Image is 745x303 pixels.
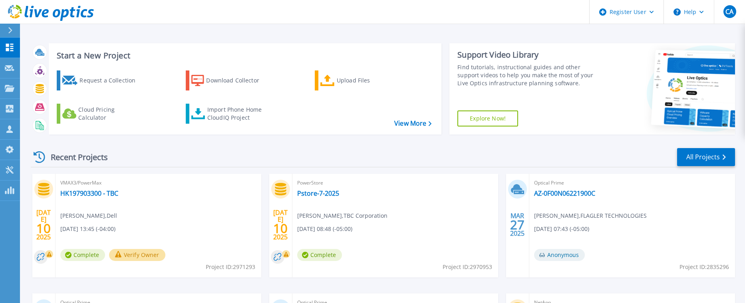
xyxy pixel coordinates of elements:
[186,70,275,90] a: Download Collector
[60,211,117,220] span: [PERSON_NAME] , Dell
[60,225,115,233] span: [DATE] 13:45 (-04:00)
[207,106,270,122] div: Import Phone Home CloudIQ Project
[534,189,595,197] a: AZ-0F00N06221900C
[297,179,493,187] span: PowerStore
[534,211,647,220] span: [PERSON_NAME] , FLAGLER TECHNOLOGIES
[677,148,735,166] a: All Projects
[60,179,256,187] span: VMAX3/PowerMax
[109,249,165,261] button: Verify Owner
[273,210,288,239] div: [DATE] 2025
[57,51,431,60] h3: Start a New Project
[315,70,404,90] a: Upload Files
[60,249,105,261] span: Complete
[394,120,431,127] a: View More
[457,50,603,60] div: Support Video Library
[206,72,270,88] div: Download Collector
[337,72,401,88] div: Upload Files
[534,249,585,261] span: Anonymous
[510,221,524,228] span: 27
[297,189,339,197] a: Pstore-7-2025
[534,225,589,233] span: [DATE] 07:43 (-05:00)
[679,263,729,271] span: Project ID: 2835296
[57,104,146,124] a: Cloud Pricing Calculator
[31,147,119,167] div: Recent Projects
[725,8,733,15] span: CA
[206,263,255,271] span: Project ID: 2971293
[297,225,352,233] span: [DATE] 08:48 (-05:00)
[36,225,51,232] span: 10
[79,72,143,88] div: Request a Collection
[273,225,288,232] span: 10
[457,63,603,87] div: Find tutorials, instructional guides and other support videos to help you make the most of your L...
[78,106,142,122] div: Cloud Pricing Calculator
[534,179,730,187] span: Optical Prime
[57,70,146,90] a: Request a Collection
[36,210,51,239] div: [DATE] 2025
[457,110,518,126] a: Explore Now!
[443,263,492,271] span: Project ID: 2970953
[510,210,525,239] div: MAR 2025
[297,249,342,261] span: Complete
[60,189,118,197] a: HK197903300 - TBC
[297,211,387,220] span: [PERSON_NAME] , TBC Corporation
